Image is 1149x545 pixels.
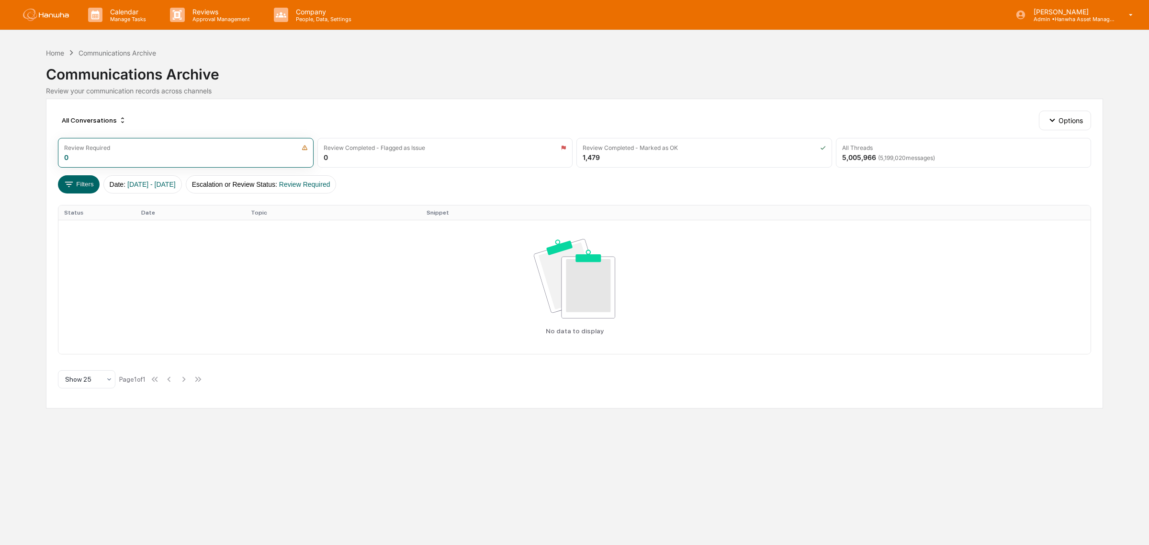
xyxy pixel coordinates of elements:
[245,205,421,220] th: Topic
[58,175,100,193] button: Filters
[102,8,151,16] p: Calendar
[324,153,328,161] div: 0
[534,239,616,318] img: No data available
[1026,8,1115,16] p: [PERSON_NAME]
[288,16,356,23] p: People, Data, Settings
[46,49,64,57] div: Home
[583,153,600,161] div: 1,479
[186,175,337,193] button: Escalation or Review Status:Review Required
[288,8,356,16] p: Company
[185,8,255,16] p: Reviews
[185,16,255,23] p: Approval Management
[119,375,146,383] div: Page 1 of 1
[878,154,935,161] span: ( 5,199,020 messages)
[279,181,330,188] span: Review Required
[46,58,1103,83] div: Communications Archive
[421,205,1091,220] th: Snippet
[842,153,935,161] div: 5,005,966
[583,144,678,151] div: Review Completed - Marked as OK
[58,113,130,128] div: All Conversations
[64,153,68,161] div: 0
[102,16,151,23] p: Manage Tasks
[1026,16,1115,23] p: Admin • Hanwha Asset Management ([GEOGRAPHIC_DATA]) Ltd.
[103,175,182,193] button: Date:[DATE] - [DATE]
[79,49,156,57] div: Communications Archive
[135,205,245,220] th: Date
[46,87,1103,95] div: Review your communication records across channels
[127,181,176,188] span: [DATE] - [DATE]
[561,145,566,151] img: icon
[842,144,873,151] div: All Threads
[64,144,110,151] div: Review Required
[324,144,425,151] div: Review Completed - Flagged as Issue
[546,327,604,335] p: No data to display
[302,145,308,151] img: icon
[820,145,826,151] img: icon
[23,9,69,21] img: logo
[58,205,135,220] th: Status
[1039,111,1091,130] button: Options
